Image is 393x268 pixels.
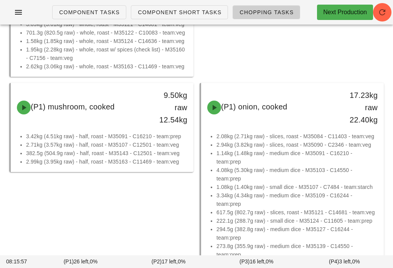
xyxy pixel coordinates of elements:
li: 3.42kg (4.51kg raw) - half, roast - M35091 - C16210 - team:prep [26,132,187,141]
li: 273.8g (355.9g raw) - medium dice - M35139 - C14550 - team:prep [216,242,378,259]
li: 1.08kg (1.40kg raw) - small dice - M35107 - C7484 - team:starch [216,183,378,191]
div: (P1) 0% [36,256,124,267]
div: (P4) 0% [301,256,388,267]
div: Next Production [323,8,367,17]
span: (P1) onion, cooked [221,103,287,111]
a: Component Short Tasks [131,5,228,19]
span: 26 left, [74,258,90,265]
li: 294.5g (382.8g raw) - medium dice - M35127 - C16244 - team:prep [216,225,378,242]
li: 1.95kg (2.28kg raw) - whole, roast w/ spices (check list) - M35160 - C7156 - team:veg [26,45,187,62]
li: 3.34kg (4.34kg raw) - medium dice - M35109 - C16244 - team:prep [216,191,378,208]
a: Chopping Tasks [233,5,300,19]
li: 2.99kg (3.95kg raw) - half, roast - M35163 - C11469 - team:veg [26,157,187,166]
span: (P1) mushroom, cooked [31,103,115,111]
span: 17 left, [162,258,178,265]
span: 16 left, [249,258,266,265]
div: 17.23kg raw 22.40kg [342,89,378,126]
li: 2.71kg (3.57kg raw) - half, roast - M35107 - C12501 - team:veg [26,141,187,149]
span: 3 left, [339,258,352,265]
div: (P3) 0% [213,256,301,267]
div: (P2) 0% [125,256,213,267]
li: 2.62kg (3.06kg raw) - whole, roast - M35163 - C11469 - team:veg [26,62,187,71]
li: 617.5g (802.7g raw) - slices, roast - M35121 - C14681 - team:veg [216,208,378,217]
li: 2.94kg (3.82kg raw) - slices, roast - M35090 - C2346 - team:veg [216,141,378,149]
li: 701.3g (820.5g raw) - whole, roast - M35122 - C10083 - team:veg [26,28,187,37]
li: 382.5g (504.9g raw) - half, roast - M35143 - C12501 - team:veg [26,149,187,157]
li: 1.14kg (1.48kg raw) - medium dice - M35091 - C16210 - team:prep [216,149,378,166]
li: 4.08kg (5.30kg raw) - medium dice - M35103 - C14550 - team:prep [216,166,378,183]
div: 9.50kg raw 12.54kg [152,89,187,126]
li: 2.08kg (2.71kg raw) - slices, roast - M35084 - C11403 - team:veg [216,132,378,141]
span: Chopping Tasks [239,9,294,15]
li: 1.58kg (1.85kg raw) - whole, roast - M35124 - C14636 - team:veg [26,37,187,45]
div: 08:15:57 [5,256,36,267]
a: Component Tasks [52,5,126,19]
span: Component Short Tasks [137,9,221,15]
span: Component Tasks [59,9,120,15]
li: 222.1g (288.7g raw) - small dice - M35124 - C11605 - team:prep [216,217,378,225]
